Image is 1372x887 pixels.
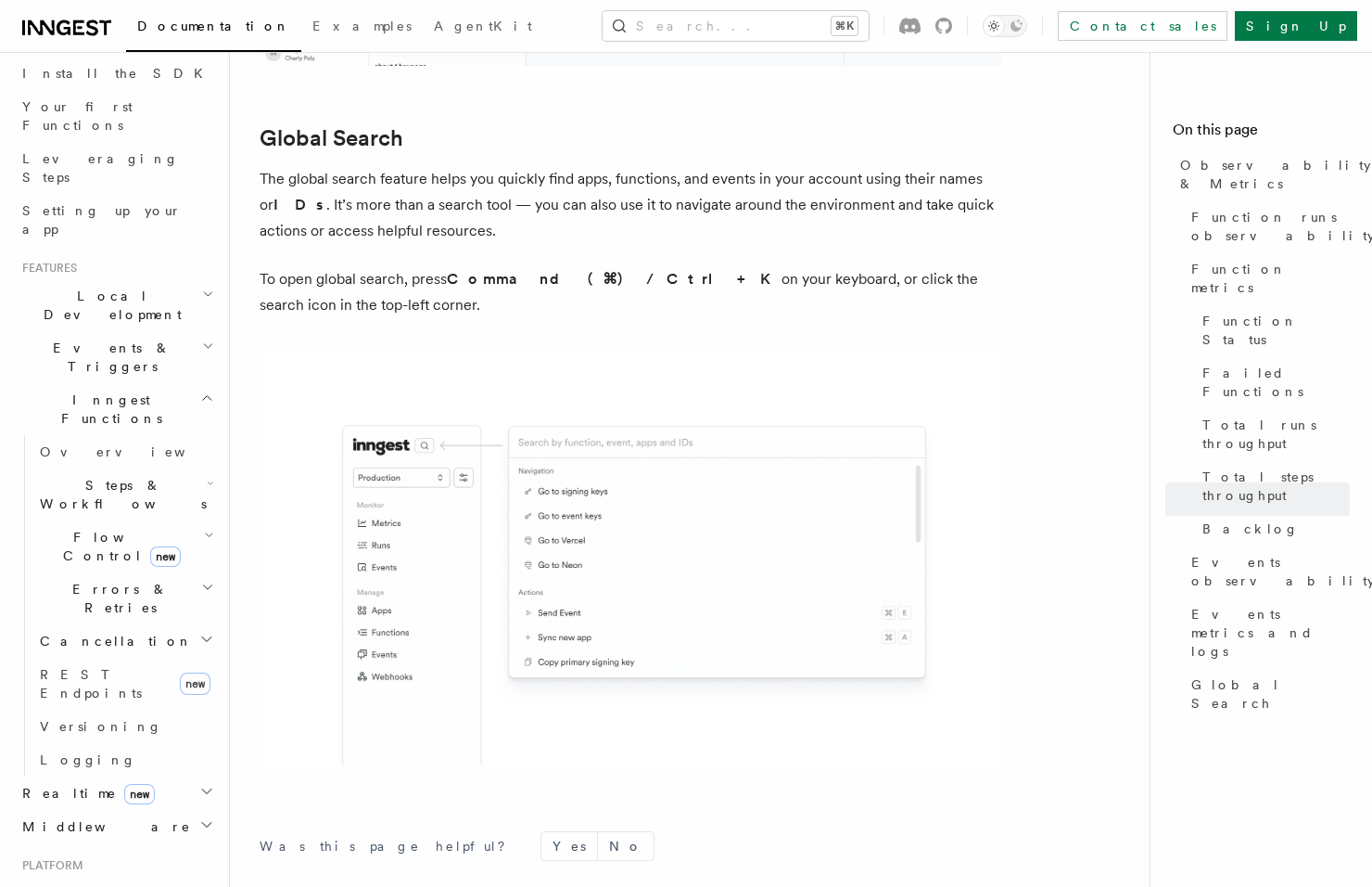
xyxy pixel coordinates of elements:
[1180,156,1371,193] span: Observability & Metrics
[260,125,403,151] a: Global Search
[1184,200,1350,252] a: Function runs observability
[598,832,654,860] button: No
[1195,512,1350,546] a: Backlog
[15,279,218,331] button: Local Development
[15,777,218,810] button: Realtimenew
[1202,468,1350,505] span: Total steps throughput
[15,331,218,383] button: Events & Triggers
[15,194,218,246] a: Setting up your app
[260,837,518,855] p: Was this page helpful?
[541,832,597,860] button: Yes
[15,858,83,873] span: Platform
[15,817,191,836] span: Middleware
[15,287,202,324] span: Local Development
[15,435,218,777] div: Inngest Functions
[32,572,218,624] button: Errors & Retries
[1173,119,1350,148] h4: On this page
[32,743,218,777] a: Logging
[15,90,218,142] a: Your first Functions
[1184,598,1350,668] a: Events metrics and logs
[22,99,133,133] span: Your first Functions
[32,658,218,710] a: REST Endpointsnew
[32,710,218,743] a: Versioning
[22,203,182,237] span: Setting up your app
[1202,364,1350,401] span: Failed Functions
[126,6,301,52] a: Documentation
[15,142,218,194] a: Leveraging Steps
[15,261,77,276] span: Features
[15,391,200,428] span: Inngest Functions
[22,66,214,81] span: Install the SDK
[1184,668,1350,720] a: Global Search
[1191,675,1350,713] span: Global Search
[40,752,136,767] span: Logging
[40,444,231,459] span: Overview
[15,57,218,90] a: Install the SDK
[832,17,857,35] kbd: ⌘K
[32,580,201,617] span: Errors & Retries
[1191,605,1350,661] span: Events metrics and logs
[15,339,202,376] span: Events & Triggers
[1191,260,1350,297] span: Function metrics
[40,667,142,701] span: REST Endpoints
[983,15,1027,37] button: Toggle dark mode
[15,810,218,843] button: Middleware
[32,469,218,521] button: Steps & Workflows
[22,151,179,185] span: Leveraging Steps
[32,476,207,513] span: Steps & Workflows
[1184,252,1350,304] a: Function metrics
[434,19,532,33] span: AgentKit
[40,719,162,734] span: Versioning
[1195,460,1350,512] a: Total steps throughput
[260,348,1001,765] img: Global search snippet
[423,6,543,50] a: AgentKit
[15,383,218,435] button: Inngest Functions
[1195,304,1350,356] a: Function Status
[603,11,869,41] button: Search...⌘K
[1202,416,1350,453] span: Total runs throughput
[312,19,412,33] span: Examples
[124,784,155,804] span: new
[15,784,155,803] span: Realtime
[32,624,218,658] button: Cancellation
[260,166,1001,244] p: The global search feature helps you quickly find apps, functions, and events in your account usin...
[150,546,181,567] span: new
[1058,11,1227,41] a: Contact sales
[260,266,1001,318] p: To open global search, press on your keyboard, or click the search icon in the top-left corner.
[1202,312,1350,349] span: Function Status
[180,673,210,695] span: new
[1235,11,1357,41] a: Sign Up
[1202,520,1299,538] span: Backlog
[32,528,204,565] span: Flow Control
[1195,408,1350,460] a: Total runs throughput
[32,435,218,469] a: Overview
[32,632,193,650] span: Cancellation
[137,19,290,33] span: Documentation
[1195,356,1350,408] a: Failed Functions
[1184,546,1350,598] a: Events observability
[1173,148,1350,200] a: Observability & Metrics
[273,196,326,213] strong: IDs
[301,6,423,50] a: Examples
[32,521,218,572] button: Flow Controlnew
[447,270,781,288] strong: Command (⌘) / Ctrl + K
